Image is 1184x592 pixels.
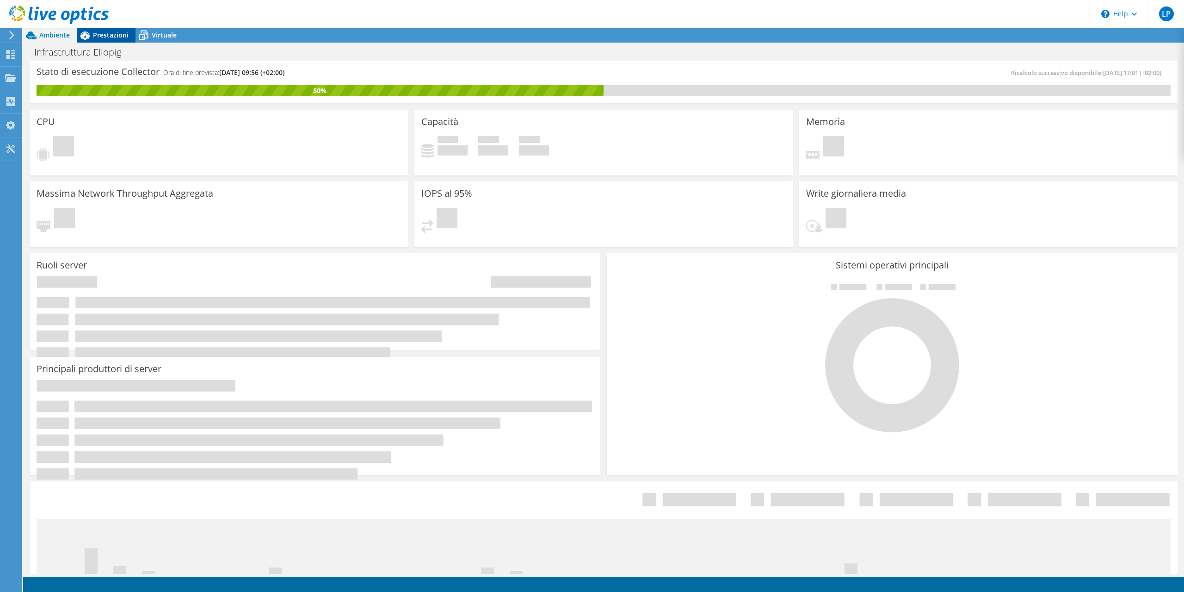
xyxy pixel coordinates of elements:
div: 50% [37,86,604,96]
h3: Ruoli server [37,260,87,270]
h4: 0 GiB [438,145,468,156]
h4: Ora di fine prevista: [163,68,284,78]
span: Virtuale [152,31,177,39]
h4: 0 GiB [478,145,508,156]
h3: Write giornaliera media [806,188,906,199]
span: Ambiente [39,31,70,39]
h1: Infrastruttura Eliopig [30,47,136,57]
span: Prestazioni [93,31,129,39]
span: LP [1159,6,1174,21]
h4: 0 GiB [519,145,549,156]
span: [DATE] 17:01 (+02:00) [1103,69,1161,77]
h3: IOPS al 95% [421,188,472,199]
span: Ricalcolo successivo disponibile: [1011,69,1166,77]
span: Disponibile [478,136,499,145]
h3: Massima Network Throughput Aggregata [37,188,213,199]
span: In sospeso [53,136,74,159]
span: Totale [519,136,540,145]
span: In uso [438,136,458,145]
span: In sospeso [437,208,457,231]
h3: Principali produttori di server [37,364,161,374]
span: [DATE] 09:56 (+02:00) [219,68,284,77]
h3: Memoria [806,117,845,127]
span: In sospeso [54,208,75,231]
h3: Capacità [421,117,458,127]
h3: CPU [37,117,55,127]
span: In sospeso [823,136,844,159]
span: In sospeso [826,208,846,231]
h3: Sistemi operativi principali [614,260,1171,270]
svg: \n [1101,10,1110,18]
